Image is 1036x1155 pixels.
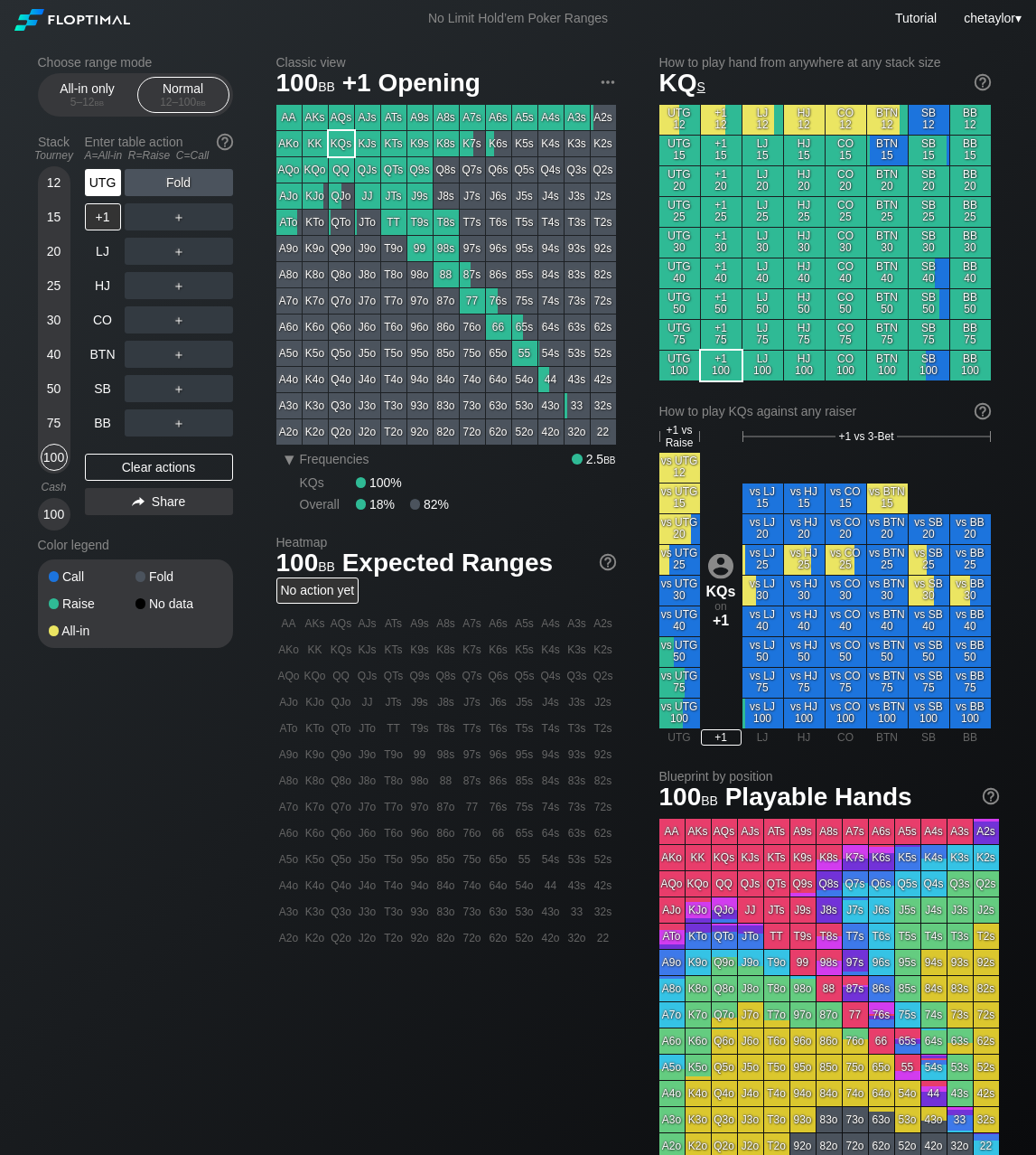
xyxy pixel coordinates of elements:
[381,236,406,261] div: T9o
[565,288,590,314] div: 73s
[125,409,233,437] div: ＋
[826,136,866,165] div: CO 15
[742,258,783,288] div: LJ 40
[909,105,949,135] div: SB 12
[49,570,135,583] div: Call
[950,228,991,258] div: BB 30
[85,127,233,169] div: Enter table action
[142,78,225,112] div: Normal
[565,131,590,156] div: K3s
[276,105,302,130] div: AA
[742,289,783,319] div: LJ 50
[538,236,564,261] div: 94s
[407,105,433,130] div: A9s
[407,236,433,261] div: 99
[41,501,68,528] div: 100
[407,288,433,314] div: 97o
[909,197,949,227] div: SB 25
[329,288,354,314] div: Q7o
[276,262,302,287] div: A8o
[329,210,354,235] div: QTo
[659,55,991,70] h2: How to play hand from anywhere at any stack size
[826,197,866,227] div: CO 25
[329,131,354,156] div: KQs
[565,367,590,392] div: 43s
[598,72,618,92] img: ellipsis.fd386fe8.svg
[434,288,459,314] div: 87o
[460,131,485,156] div: K7s
[826,351,866,380] div: CO 100
[742,197,783,227] div: LJ 25
[565,341,590,366] div: 53s
[407,341,433,366] div: 95o
[434,210,459,235] div: T8s
[973,72,993,92] img: help.32db89a4.svg
[276,55,616,70] h2: Classic view
[909,351,949,380] div: SB 100
[381,341,406,366] div: T5o
[303,236,328,261] div: K9o
[355,315,380,340] div: J6o
[742,320,783,350] div: LJ 75
[276,210,302,235] div: ATo
[355,183,380,209] div: JJ
[867,166,908,196] div: BTN 20
[340,70,483,99] span: +1 Opening
[867,197,908,227] div: BTN 25
[486,315,511,340] div: 66
[276,419,302,445] div: A2o
[742,351,783,380] div: LJ 100
[381,183,406,209] div: JTs
[460,157,485,183] div: Q7s
[591,131,616,156] div: K2s
[145,96,221,108] div: 12 – 100
[512,315,537,340] div: 65s
[381,367,406,392] div: T4o
[867,105,908,135] div: BTN 12
[701,320,742,350] div: +1 75
[486,288,511,314] div: 76s
[486,183,511,209] div: J6s
[895,11,937,25] a: Tutorial
[512,183,537,209] div: J5s
[591,393,616,418] div: 32s
[538,210,564,235] div: T4s
[512,210,537,235] div: T5s
[867,351,908,380] div: BTN 100
[486,236,511,261] div: 96s
[659,136,700,165] div: UTG 15
[49,597,135,610] div: Raise
[460,315,485,340] div: 76o
[565,236,590,261] div: 93s
[125,203,233,230] div: ＋
[959,8,1023,28] div: ▾
[434,262,459,287] div: 88
[434,341,459,366] div: 85o
[591,262,616,287] div: 82s
[355,288,380,314] div: J7o
[708,553,733,578] img: icon-avatar.b40e07d9.svg
[276,367,302,392] div: A4o
[434,131,459,156] div: K8s
[826,228,866,258] div: CO 30
[276,341,302,366] div: A5o
[318,75,335,95] span: bb
[950,351,991,380] div: BB 100
[784,228,825,258] div: HJ 30
[460,262,485,287] div: 87s
[41,341,68,368] div: 40
[434,393,459,418] div: 83o
[381,419,406,445] div: T2o
[659,228,700,258] div: UTG 30
[486,367,511,392] div: 64o
[85,409,121,437] div: BB
[538,157,564,183] div: Q4s
[135,570,222,583] div: Fold
[701,289,742,319] div: +1 50
[14,9,130,31] img: Floptimal logo
[41,272,68,299] div: 25
[329,341,354,366] div: Q5o
[742,105,783,135] div: LJ 12
[407,262,433,287] div: 98o
[31,149,78,162] div: Tourney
